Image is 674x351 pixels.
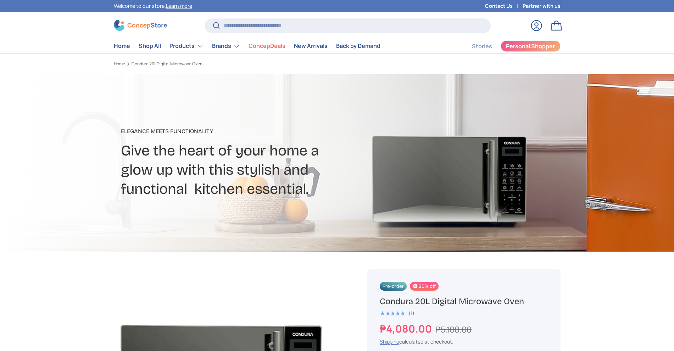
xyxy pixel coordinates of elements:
a: Personal Shopper [501,40,561,52]
summary: Products [165,39,208,53]
summary: Brands [208,39,244,53]
div: 5.0 out of 5.0 stars [380,310,405,317]
span: Personal Shopper [506,43,555,49]
a: Products [169,39,204,53]
span: ★★★★★ [380,310,405,317]
a: Home [114,62,125,66]
p: Welcome to our store. [114,2,192,10]
p: Elegance meets functionality [121,127,393,136]
nav: Primary [114,39,380,53]
a: 5.0 out of 5.0 stars (1) [380,309,414,317]
span: Pre-order [380,282,407,291]
div: calculated at checkout. [380,338,548,345]
a: Condura 20L Digital Microwave Oven [132,62,202,66]
a: ConcepDeals [249,39,285,53]
h1: Condura 20L Digital Microwave Oven [380,296,548,307]
nav: Secondary [455,39,561,53]
a: Shop All [139,39,161,53]
a: Learn more [166,2,192,9]
h2: Give the heart of your home a glow up with this stylish and functional kitchen essential. [121,141,393,199]
span: 20% off [410,282,439,291]
a: Home [114,39,130,53]
a: Stories [472,39,492,53]
nav: Breadcrumbs [114,61,351,67]
strong: ₱4,080.00 [380,322,434,336]
a: Partner with us [523,2,561,10]
div: (1) [408,311,414,316]
img: ConcepStore [114,20,167,31]
a: New Arrivals [294,39,328,53]
a: Shipping [380,338,399,345]
a: Brands [212,39,240,53]
s: ₱5,100.00 [436,324,472,335]
a: Contact Us [485,2,523,10]
a: Back by Demand [336,39,380,53]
